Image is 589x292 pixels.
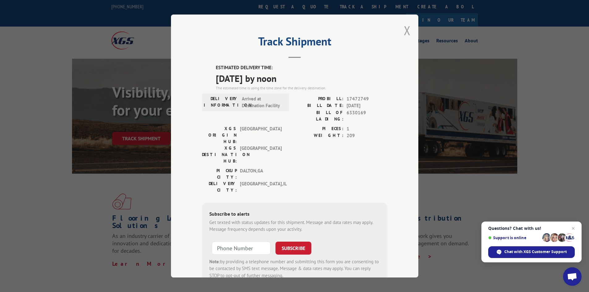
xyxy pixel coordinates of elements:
[240,167,282,180] span: DALTON , GA
[275,242,311,255] button: SUBSCRIBE
[242,95,284,109] span: Arrived at Destination Facility
[347,102,387,109] span: [DATE]
[202,37,387,49] h2: Track Shipment
[202,167,237,180] label: PICKUP CITY:
[347,95,387,103] span: 17472749
[295,125,344,133] label: PIECES:
[347,132,387,139] span: 209
[347,125,387,133] span: 1
[216,64,387,71] label: ESTIMATED DELIVERY TIME:
[209,210,380,219] div: Subscribe to alerts
[204,95,239,109] label: DELIVERY INFORMATION:
[295,95,344,103] label: PROBILL:
[202,145,237,164] label: XGS DESTINATION HUB:
[202,125,237,145] label: XGS ORIGIN HUB:
[240,180,282,193] span: [GEOGRAPHIC_DATA] , IL
[212,242,271,255] input: Phone Number
[216,85,387,91] div: The estimated time is using the time zone for the delivery destination.
[240,125,282,145] span: [GEOGRAPHIC_DATA]
[295,132,344,139] label: WEIGHT:
[488,246,575,258] div: Chat with XGS Customer Support
[347,109,387,122] span: 6330169
[209,258,380,279] div: by providing a telephone number and submitting this form you are consenting to be contacted by SM...
[295,109,344,122] label: BILL OF LADING:
[202,180,237,193] label: DELIVERY CITY:
[563,267,582,286] div: Open chat
[295,102,344,109] label: BILL DATE:
[488,235,540,240] span: Support is online
[209,219,380,233] div: Get texted with status updates for this shipment. Message and data rates may apply. Message frequ...
[240,145,282,164] span: [GEOGRAPHIC_DATA]
[216,71,387,85] span: [DATE] by noon
[209,259,220,264] strong: Note:
[404,22,411,39] button: Close modal
[488,226,575,231] span: Questions? Chat with us!
[570,225,577,232] span: Close chat
[504,249,567,255] span: Chat with XGS Customer Support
